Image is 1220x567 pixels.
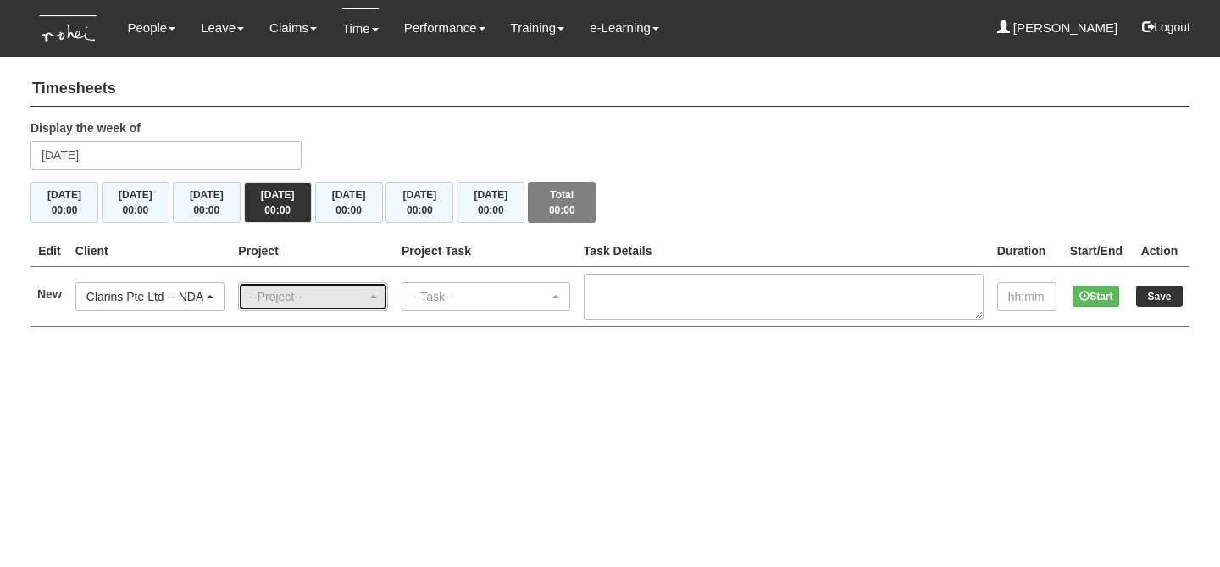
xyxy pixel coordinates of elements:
[997,8,1118,47] a: [PERSON_NAME]
[102,182,169,223] button: [DATE]00:00
[30,182,1189,223] div: Timesheet Week Summary
[335,204,362,216] span: 00:00
[342,8,379,48] a: Time
[407,204,433,216] span: 00:00
[193,204,219,216] span: 00:00
[1130,7,1202,47] button: Logout
[1129,236,1189,267] th: Action
[249,288,367,305] div: --Project--
[413,288,549,305] div: --Task--
[30,236,69,267] th: Edit
[123,204,149,216] span: 00:00
[69,236,232,267] th: Client
[127,8,175,47] a: People
[75,282,225,311] button: Clarins Pte Ltd -- NDA
[511,8,565,47] a: Training
[1063,236,1129,267] th: Start/End
[52,204,78,216] span: 00:00
[231,236,395,267] th: Project
[238,282,388,311] button: --Project--
[385,182,453,223] button: [DATE]00:00
[86,288,204,305] div: Clarins Pte Ltd -- NDA
[395,236,577,267] th: Project Task
[549,204,575,216] span: 00:00
[173,182,241,223] button: [DATE]00:00
[30,120,141,136] label: Display the week of
[478,204,504,216] span: 00:00
[528,182,596,223] button: Total00:00
[590,8,659,47] a: e-Learning
[315,182,383,223] button: [DATE]00:00
[990,236,1063,267] th: Duration
[244,182,312,223] button: [DATE]00:00
[1073,286,1119,307] button: Start
[1136,286,1183,307] input: Save
[30,72,1189,107] h4: Timesheets
[264,204,291,216] span: 00:00
[402,282,570,311] button: --Task--
[269,8,317,47] a: Claims
[404,8,485,47] a: Performance
[457,182,524,223] button: [DATE]00:00
[997,282,1056,311] input: hh:mm
[37,286,62,303] label: New
[30,182,98,223] button: [DATE]00:00
[201,8,244,47] a: Leave
[577,236,990,267] th: Task Details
